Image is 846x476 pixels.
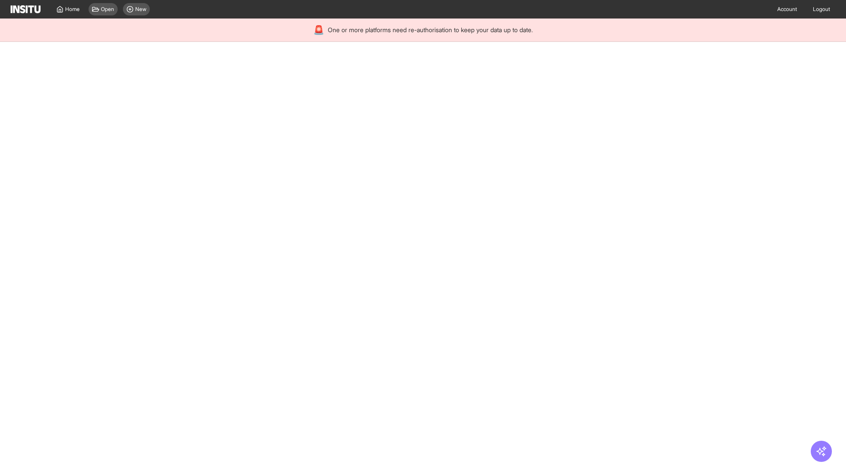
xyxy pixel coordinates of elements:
[313,24,324,36] div: 🚨
[101,6,114,13] span: Open
[11,5,41,13] img: Logo
[135,6,146,13] span: New
[65,6,80,13] span: Home
[328,26,533,34] span: One or more platforms need re-authorisation to keep your data up to date.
